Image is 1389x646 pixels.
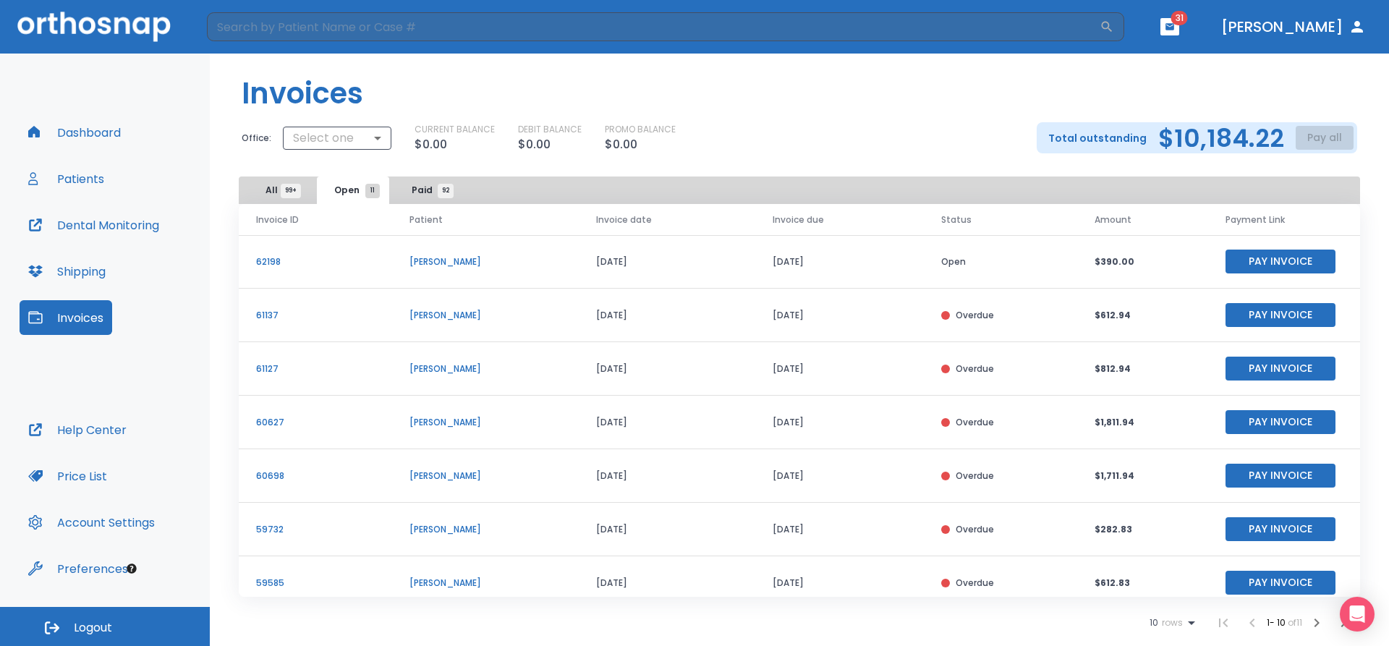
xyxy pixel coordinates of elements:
[755,449,924,503] td: [DATE]
[20,412,135,447] a: Help Center
[1226,303,1335,327] button: Pay Invoice
[1095,213,1131,226] span: Amount
[579,556,755,610] td: [DATE]
[20,161,113,196] button: Patients
[1226,255,1335,267] a: Pay Invoice
[1095,577,1191,590] p: $612.83
[283,124,391,153] div: Select one
[409,309,561,322] p: [PERSON_NAME]
[956,309,994,322] p: Overdue
[1215,14,1372,40] button: [PERSON_NAME]
[755,235,924,289] td: [DATE]
[1171,11,1188,25] span: 31
[518,136,551,153] p: $0.00
[956,469,994,483] p: Overdue
[579,342,755,396] td: [DATE]
[1150,618,1158,628] span: 10
[956,416,994,429] p: Overdue
[956,362,994,375] p: Overdue
[1095,309,1191,322] p: $612.94
[334,184,373,197] span: Open
[1226,469,1335,481] a: Pay Invoice
[256,416,375,429] p: 60627
[1226,415,1335,428] a: Pay Invoice
[409,523,561,536] p: [PERSON_NAME]
[242,132,271,145] p: Office:
[266,184,291,197] span: All
[242,177,467,204] div: tabs
[755,503,924,556] td: [DATE]
[1340,597,1375,632] div: Open Intercom Messenger
[1267,616,1288,629] span: 1 - 10
[755,289,924,342] td: [DATE]
[409,255,561,268] p: [PERSON_NAME]
[409,469,561,483] p: [PERSON_NAME]
[365,184,380,198] span: 11
[17,12,171,41] img: Orthosnap
[409,416,561,429] p: [PERSON_NAME]
[1226,250,1335,273] button: Pay Invoice
[579,503,755,556] td: [DATE]
[941,213,972,226] span: Status
[281,184,301,198] span: 99+
[256,469,375,483] p: 60698
[1288,616,1302,629] span: of 11
[256,213,299,226] span: Invoice ID
[605,123,676,136] p: PROMO BALANCE
[1226,571,1335,595] button: Pay Invoice
[412,184,446,197] span: Paid
[438,184,454,198] span: 92
[20,505,163,540] button: Account Settings
[518,123,582,136] p: DEBIT BALANCE
[20,115,129,150] button: Dashboard
[773,213,824,226] span: Invoice due
[256,523,375,536] p: 59732
[1226,362,1335,374] a: Pay Invoice
[20,300,112,335] button: Invoices
[1226,357,1335,381] button: Pay Invoice
[20,254,114,289] button: Shipping
[256,309,375,322] p: 61137
[579,396,755,449] td: [DATE]
[1158,127,1284,149] h2: $10,184.22
[1095,255,1191,268] p: $390.00
[1226,517,1335,541] button: Pay Invoice
[1226,410,1335,434] button: Pay Invoice
[924,235,1077,289] td: Open
[20,208,168,242] button: Dental Monitoring
[1226,213,1285,226] span: Payment Link
[1226,308,1335,320] a: Pay Invoice
[755,556,924,610] td: [DATE]
[1095,523,1191,536] p: $282.83
[20,459,116,493] button: Price List
[409,362,561,375] p: [PERSON_NAME]
[579,449,755,503] td: [DATE]
[1226,522,1335,535] a: Pay Invoice
[74,620,112,636] span: Logout
[1048,129,1147,147] p: Total outstanding
[579,289,755,342] td: [DATE]
[596,213,652,226] span: Invoice date
[956,523,994,536] p: Overdue
[415,123,495,136] p: CURRENT BALANCE
[409,213,443,226] span: Patient
[207,12,1100,41] input: Search by Patient Name or Case #
[1226,576,1335,588] a: Pay Invoice
[256,255,375,268] p: 62198
[1226,464,1335,488] button: Pay Invoice
[605,136,637,153] p: $0.00
[755,342,924,396] td: [DATE]
[409,577,561,590] p: [PERSON_NAME]
[20,551,137,586] button: Preferences
[956,577,994,590] p: Overdue
[242,72,363,115] h1: Invoices
[1158,618,1183,628] span: rows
